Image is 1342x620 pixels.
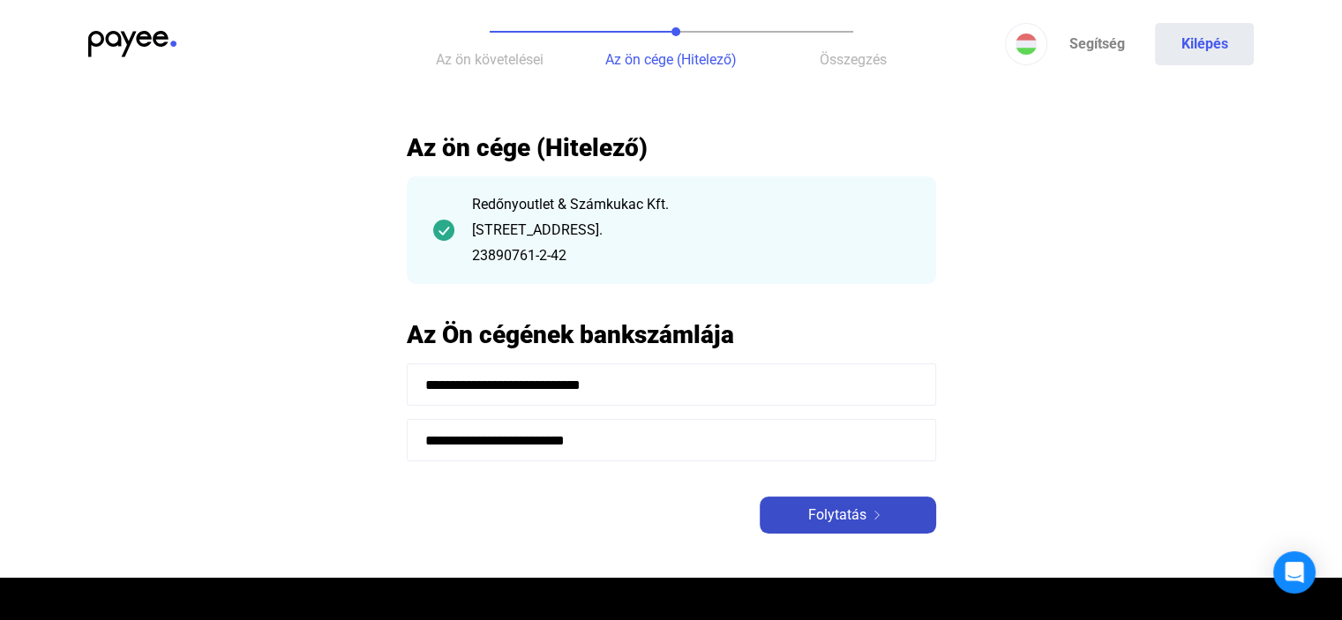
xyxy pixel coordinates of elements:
h2: Az Ön cégének bankszámlája [407,319,936,350]
div: Redőnyoutlet & Számkukac Kft. [472,194,910,215]
img: HU [1016,34,1037,55]
button: HU [1005,23,1047,65]
button: Folytatásarrow-right-white [760,497,936,534]
h2: Az ön cége (Hitelező) [407,132,936,163]
span: Az ön követelései [436,51,544,68]
img: payee-logo [88,31,176,57]
div: [STREET_ADDRESS]. [472,220,910,241]
span: Az ön cége (Hitelező) [605,51,737,68]
img: checkmark-darker-green-circle [433,220,454,241]
img: arrow-right-white [866,511,888,519]
span: Összegzés [820,51,887,68]
a: Segítség [1047,23,1146,65]
span: Folytatás [808,504,866,526]
div: Open Intercom Messenger [1273,551,1316,594]
div: 23890761-2-42 [472,245,910,266]
button: Kilépés [1155,23,1254,65]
